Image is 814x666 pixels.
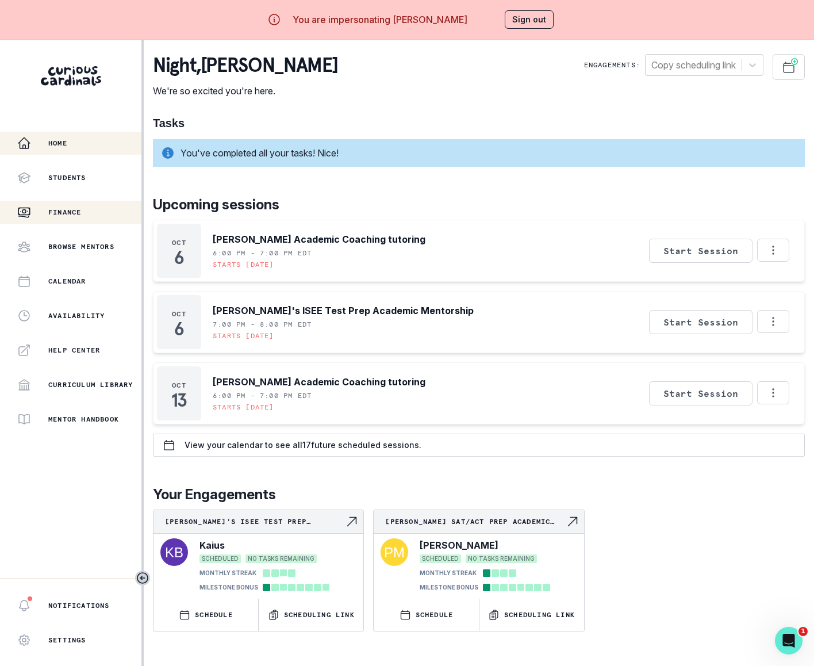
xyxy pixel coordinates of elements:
[199,583,258,592] p: MILESTONE BONUS
[213,248,312,258] p: 6:00 PM - 7:00 PM EDT
[153,510,363,594] a: [PERSON_NAME]'s ISEE Test Prep Academic MentorshipNavigate to engagement pageKaiusSCHEDULEDNO TAS...
[48,380,133,389] p: Curriculum Library
[199,554,241,563] span: SCHEDULED
[259,599,363,631] button: Scheduling Link
[41,66,101,86] img: Curious Cardinals Logo
[775,627,803,654] iframe: Intercom live chat
[381,538,408,566] img: svg
[153,484,805,505] p: Your Engagements
[165,517,345,526] p: [PERSON_NAME]'s ISEE Test Prep Academic Mentorship
[213,375,425,389] p: [PERSON_NAME] Academic Coaching tutoring
[293,13,467,26] p: You are impersonating [PERSON_NAME]
[757,239,789,262] button: Options
[153,139,805,167] div: You've completed all your tasks! Nice!
[48,346,100,355] p: Help Center
[213,260,274,269] p: Starts [DATE]
[420,554,461,563] span: SCHEDULED
[213,391,312,400] p: 6:00 PM - 7:00 PM EDT
[584,60,640,70] p: Engagements:
[757,310,789,333] button: Options
[420,569,477,577] p: MONTHLY STREAK
[385,517,565,526] p: [PERSON_NAME] SAT/ACT Prep Academic Mentorship
[213,320,312,329] p: 7:00 PM - 8:00 PM EDT
[420,538,498,552] p: [PERSON_NAME]
[172,309,186,319] p: Oct
[153,54,337,77] p: night , [PERSON_NAME]
[213,232,425,246] p: [PERSON_NAME] Academic Coaching tutoring
[160,538,188,566] img: svg
[48,415,119,424] p: Mentor Handbook
[48,277,86,286] p: Calendar
[479,599,584,631] button: Scheduling Link
[284,610,355,619] p: Scheduling Link
[199,538,225,552] p: Kaius
[48,139,67,148] p: Home
[172,238,186,247] p: Oct
[374,599,478,631] button: SCHEDULE
[213,304,474,317] p: [PERSON_NAME]'s ISEE Test Prep Academic Mentorship
[172,381,186,390] p: Oct
[345,515,359,529] svg: Navigate to engagement page
[48,242,114,251] p: Browse Mentors
[48,208,81,217] p: Finance
[773,54,805,80] button: Schedule Sessions
[757,381,789,404] button: Options
[153,599,258,631] button: SCHEDULE
[245,554,317,563] span: NO TASKS REMAINING
[135,571,150,585] button: Toggle sidebar
[649,239,752,263] button: Start Session
[798,627,808,636] span: 1
[174,252,184,263] p: 6
[185,441,421,450] p: View your calendar to see all 17 future scheduled sessions.
[153,84,337,98] p: We're so excited you're here.
[649,310,752,334] button: Start Session
[48,601,110,610] p: Notifications
[466,554,537,563] span: NO TASKS REMAINING
[48,173,86,182] p: Students
[213,331,274,340] p: Starts [DATE]
[153,194,805,215] p: Upcoming sessions
[213,403,274,412] p: Starts [DATE]
[505,10,554,29] button: Sign out
[416,610,454,619] p: SCHEDULE
[420,583,478,592] p: MILESTONE BONUS
[199,569,256,577] p: MONTHLY STREAK
[195,610,233,619] p: SCHEDULE
[48,636,86,645] p: Settings
[48,311,105,320] p: Availability
[374,510,583,594] a: [PERSON_NAME] SAT/ACT Prep Academic MentorshipNavigate to engagement page[PERSON_NAME]SCHEDULEDNO...
[153,116,805,130] h1: Tasks
[649,381,752,405] button: Start Session
[504,610,575,619] p: Scheduling Link
[566,515,579,529] svg: Navigate to engagement page
[171,395,187,406] p: 13
[174,323,184,335] p: 6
